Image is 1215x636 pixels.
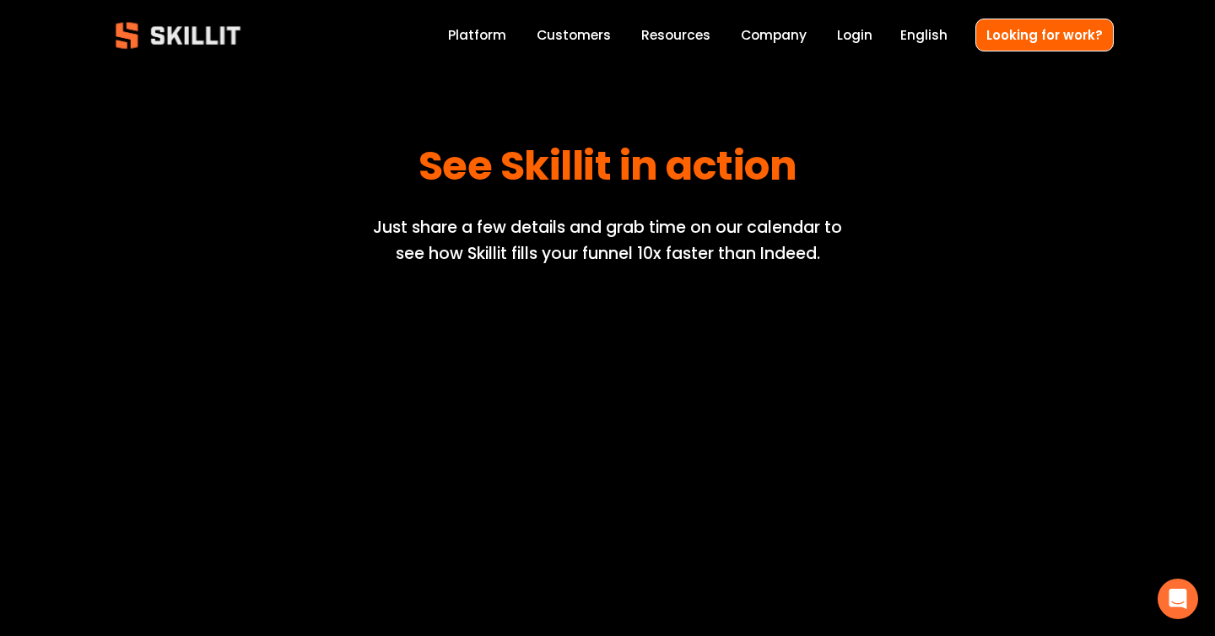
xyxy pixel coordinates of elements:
span: English [900,25,948,45]
span: Resources [641,25,710,45]
a: Looking for work? [975,19,1114,51]
p: Just share a few details and grab time on our calendar to see how Skillit fills your funnel 10x f... [357,215,858,267]
a: Customers [537,24,611,46]
div: language picker [900,24,948,46]
a: Company [741,24,807,46]
div: Open Intercom Messenger [1158,579,1198,619]
iframe: Demo Request Form [229,172,985,627]
a: folder dropdown [641,24,710,46]
img: Skillit [101,10,255,61]
strong: See Skillit in action [418,135,797,204]
a: Login [837,24,872,46]
a: Platform [448,24,506,46]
